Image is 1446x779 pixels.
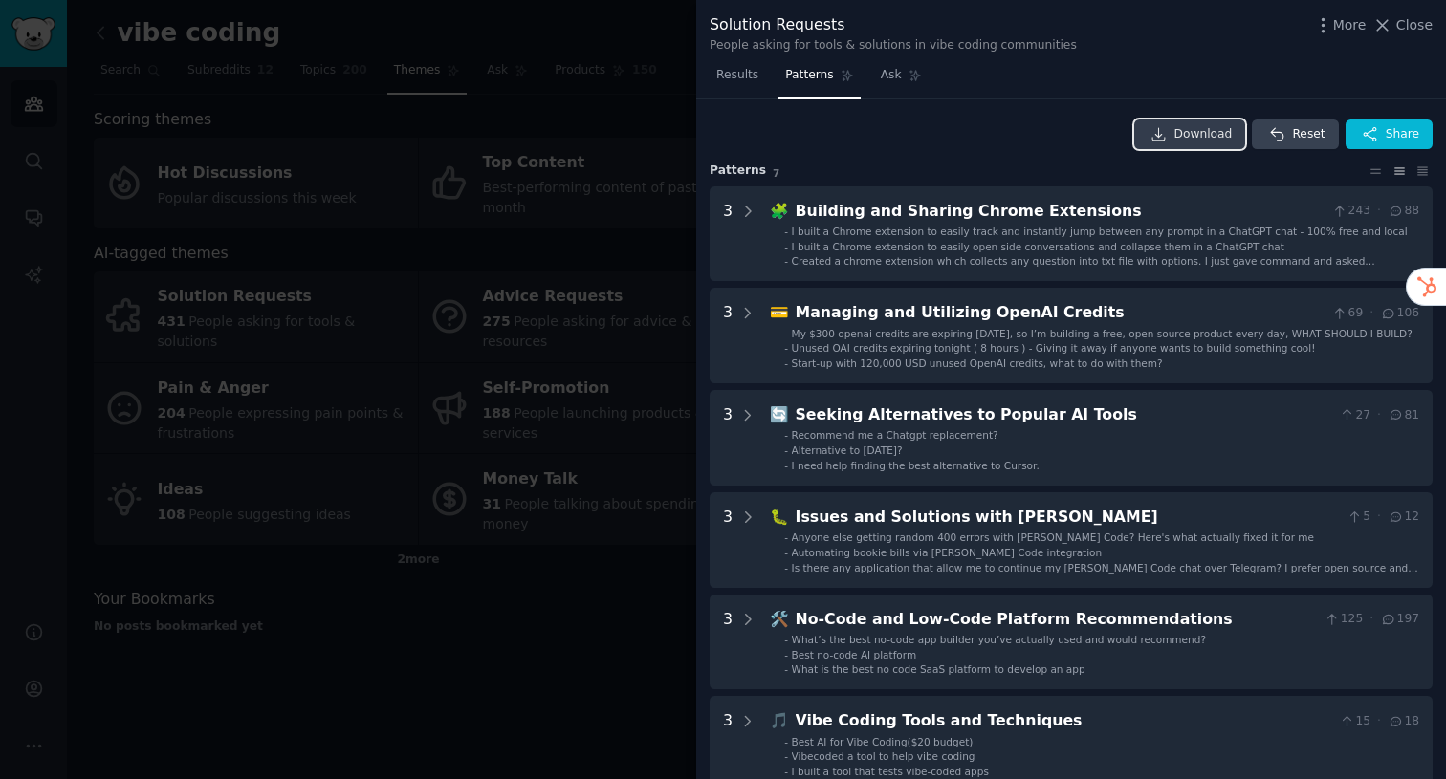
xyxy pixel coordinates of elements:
[1388,407,1419,424] span: 81
[723,200,733,269] div: 3
[770,610,789,628] span: 🛠️
[792,562,1418,587] span: Is there any application that allow me to continue my [PERSON_NAME] Code chat over Telegram? I pr...
[1333,15,1367,35] span: More
[792,429,998,441] span: Recommend me a Chatgpt replacement?
[784,546,788,559] div: -
[770,508,789,526] span: 🐛
[784,225,788,238] div: -
[770,303,789,321] span: 💳
[1324,611,1363,628] span: 125
[770,711,789,729] span: 🎵
[723,608,733,677] div: 3
[1331,203,1370,220] span: 243
[792,531,1314,543] span: Anyone else getting random 400 errors with [PERSON_NAME] Code? Here's what actually fixed it for me
[1396,15,1433,35] span: Close
[1174,126,1233,143] span: Download
[778,60,860,99] a: Patterns
[784,357,788,370] div: -
[792,663,1085,675] span: What is the best no code SaaS platform to develop an app
[792,460,1040,471] span: I need help finding the best alternative to Cursor.
[723,403,733,472] div: 3
[784,749,788,763] div: -
[710,37,1077,54] div: People asking for tools & solutions in vibe coding communities
[1377,407,1381,424] span: ·
[723,709,733,778] div: 3
[1377,713,1381,730] span: ·
[1347,509,1370,526] span: 5
[770,405,789,423] span: 🔄
[1377,203,1381,220] span: ·
[723,301,733,370] div: 3
[1377,509,1381,526] span: ·
[723,506,733,574] div: 3
[792,750,975,762] span: Vibecoded a tool to help vibe coding
[792,226,1408,237] span: I built a Chrome extension to easily track and instantly jump between any prompt in a ChatGPT cha...
[784,765,788,778] div: -
[881,67,902,84] span: Ask
[784,444,788,457] div: -
[1331,305,1363,322] span: 69
[1388,713,1419,730] span: 18
[1252,119,1338,150] button: Reset
[773,167,779,179] span: 7
[792,241,1284,252] span: I built a Chrome extension to easily open side conversations and collapse them in a ChatGPT chat
[792,444,903,456] span: Alternative to [DATE]?
[1339,713,1370,730] span: 15
[874,60,929,99] a: Ask
[1380,611,1419,628] span: 197
[710,13,1077,37] div: Solution Requests
[1372,15,1433,35] button: Close
[1134,119,1246,150] a: Download
[792,766,989,777] span: I built a tool that tests vibe-coded apps
[1388,509,1419,526] span: 12
[792,342,1316,354] span: Unused OAI credits expiring tonight ( 8 hours ) - Giving it away if anyone wants to build somethi...
[796,506,1340,530] div: Issues and Solutions with [PERSON_NAME]
[1369,305,1373,322] span: ·
[792,255,1375,280] span: Created a chrome extension which collects any question into txt file with options. I just gave co...
[792,547,1103,558] span: Automating bookie bills via [PERSON_NAME] Code integration
[710,162,766,180] span: Pattern s
[796,301,1325,325] div: Managing and Utilizing OpenAI Credits
[1388,203,1419,220] span: 88
[716,67,758,84] span: Results
[784,341,788,355] div: -
[1369,611,1373,628] span: ·
[784,530,788,544] div: -
[784,735,788,748] div: -
[1380,305,1419,322] span: 106
[784,662,788,676] div: -
[792,357,1163,369] span: Start-up with 120,000 USD unused OpenAI credits, what to do with them?
[784,459,788,472] div: -
[1339,407,1370,424] span: 27
[770,202,789,220] span: 🧩
[796,608,1318,632] div: No-Code and Low-Code Platform Recommendations
[784,633,788,646] div: -
[1292,126,1325,143] span: Reset
[784,327,788,340] div: -
[784,240,788,253] div: -
[785,67,833,84] span: Patterns
[792,634,1206,645] span: What’s the best no-code app builder you’ve actually used and would recommend?
[796,403,1332,427] div: Seeking Alternatives to Popular AI Tools
[792,328,1413,339] span: My $300 openai credits are expiring [DATE], so I’m building a free, open source product every day...
[784,648,788,661] div: -
[1346,119,1433,150] button: Share
[792,736,974,747] span: Best AI for Vibe Coding($20 budget)
[1386,126,1419,143] span: Share
[784,428,788,442] div: -
[784,561,788,574] div: -
[796,709,1332,733] div: Vibe Coding Tools and Techniques
[784,254,788,268] div: -
[792,649,917,660] span: Best no-code AI platform
[796,200,1325,224] div: Building and Sharing Chrome Extensions
[1313,15,1367,35] button: More
[710,60,765,99] a: Results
